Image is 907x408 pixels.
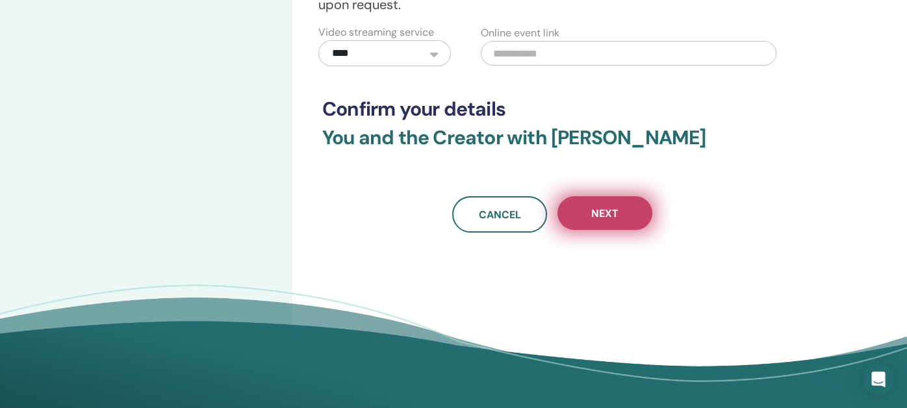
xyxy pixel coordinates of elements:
span: Cancel [479,208,521,222]
h3: You and the Creator with [PERSON_NAME] [322,126,783,165]
a: Cancel [452,196,547,233]
h3: Confirm your details [322,97,783,121]
button: Next [557,196,652,230]
span: Next [591,207,619,220]
label: Video streaming service [318,25,434,40]
div: Open Intercom Messenger [863,364,894,395]
label: Online event link [481,25,559,41]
